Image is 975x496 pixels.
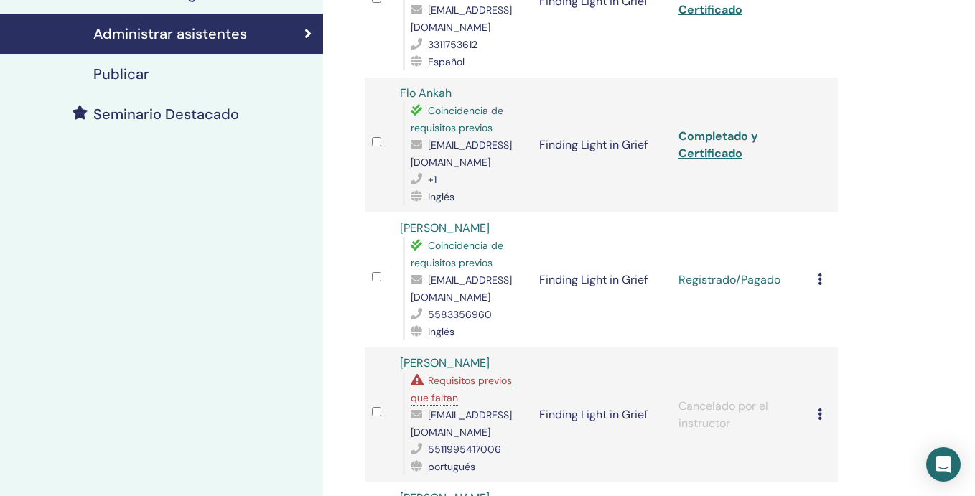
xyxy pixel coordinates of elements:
span: Requisitos previos que faltan [411,374,512,404]
div: Open Intercom Messenger [926,447,961,482]
span: portugués [428,460,475,473]
span: Inglés [428,190,454,203]
span: +1 [428,173,437,186]
span: [EMAIL_ADDRESS][DOMAIN_NAME] [411,4,512,34]
span: [EMAIL_ADDRESS][DOMAIN_NAME] [411,139,512,169]
span: [EMAIL_ADDRESS][DOMAIN_NAME] [411,273,512,304]
span: 5511995417006 [428,443,501,456]
td: Finding Light in Grief [532,347,671,482]
a: [PERSON_NAME] [400,355,490,370]
a: [PERSON_NAME] [400,220,490,235]
td: Finding Light in Grief [532,212,671,347]
span: Inglés [428,325,454,338]
span: Español [428,55,465,68]
a: Flo Ankah [400,85,452,100]
span: [EMAIL_ADDRESS][DOMAIN_NAME] [411,408,512,439]
h4: Seminario Destacado [93,106,239,123]
span: 3311753612 [428,38,477,51]
td: Finding Light in Grief [532,78,671,212]
span: 5583356960 [428,308,492,321]
h4: Administrar asistentes [93,25,247,42]
h4: Publicar [93,65,149,83]
span: Coincidencia de requisitos previos [411,104,503,134]
span: Coincidencia de requisitos previos [411,239,503,269]
a: Completado y Certificado [678,128,758,161]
